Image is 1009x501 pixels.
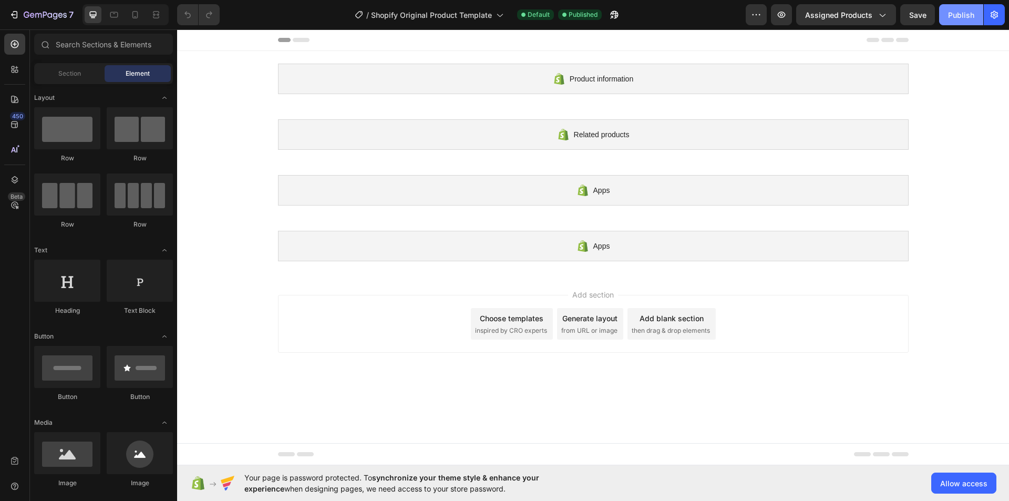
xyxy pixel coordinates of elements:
[10,112,25,120] div: 450
[34,220,100,229] div: Row
[939,4,983,25] button: Publish
[177,4,220,25] div: Undo/Redo
[244,473,539,493] span: synchronize your theme style & enhance your experience
[391,260,441,271] span: Add section
[303,283,366,294] div: Choose templates
[34,418,53,427] span: Media
[8,192,25,201] div: Beta
[416,210,433,223] span: Apps
[107,306,173,315] div: Text Block
[156,89,173,106] span: Toggle open
[107,154,173,163] div: Row
[569,10,598,19] span: Published
[940,478,987,489] span: Allow access
[34,478,100,488] div: Image
[455,296,533,306] span: then drag & drop elements
[126,69,150,78] span: Element
[397,99,452,111] span: Related products
[528,10,550,19] span: Default
[796,4,896,25] button: Assigned Products
[416,155,433,167] span: Apps
[900,4,935,25] button: Save
[366,9,369,21] span: /
[34,93,55,103] span: Layout
[107,392,173,402] div: Button
[805,9,872,21] span: Assigned Products
[384,296,440,306] span: from URL or image
[177,29,1009,465] iframe: Design area
[69,8,74,21] p: 7
[909,11,926,19] span: Save
[4,4,78,25] button: 7
[385,283,440,294] div: Generate layout
[156,242,173,259] span: Toggle open
[34,332,54,341] span: Button
[948,9,974,21] div: Publish
[34,34,173,55] input: Search Sections & Elements
[931,473,996,494] button: Allow access
[34,306,100,315] div: Heading
[298,296,370,306] span: inspired by CRO experts
[58,69,81,78] span: Section
[34,154,100,163] div: Row
[107,478,173,488] div: Image
[393,43,456,56] span: Product information
[462,283,527,294] div: Add blank section
[371,9,492,21] span: Shopify Original Product Template
[156,414,173,431] span: Toggle open
[34,392,100,402] div: Button
[107,220,173,229] div: Row
[156,328,173,345] span: Toggle open
[34,246,47,255] span: Text
[244,472,580,494] span: Your page is password protected. To when designing pages, we need access to your store password.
